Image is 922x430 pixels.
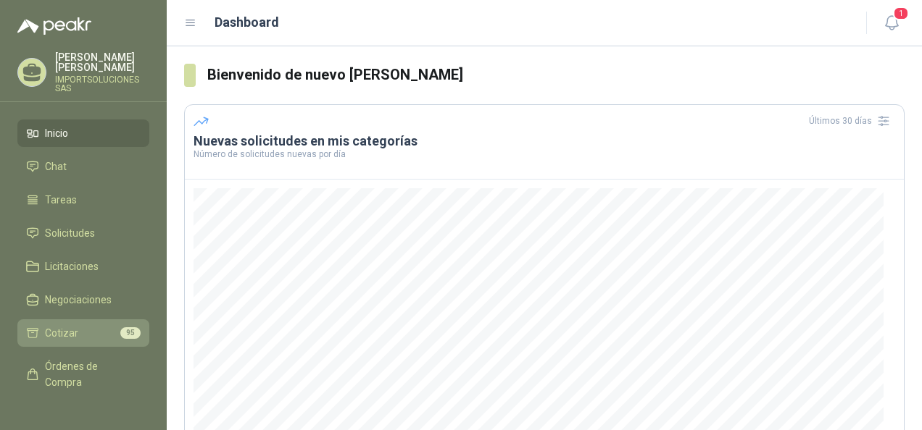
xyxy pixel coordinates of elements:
a: Inicio [17,119,149,147]
a: Chat [17,153,149,180]
span: Solicitudes [45,225,95,241]
span: Negociaciones [45,292,112,308]
a: Cotizar95 [17,319,149,347]
span: Chat [45,159,67,174]
span: Órdenes de Compra [45,358,136,390]
a: Solicitudes [17,219,149,247]
span: Licitaciones [45,258,99,274]
span: 1 [893,7,909,20]
h1: Dashboard [215,12,279,33]
p: Número de solicitudes nuevas por día [194,150,895,159]
div: Últimos 30 días [809,109,895,132]
h3: Nuevas solicitudes en mis categorías [194,132,895,150]
p: [PERSON_NAME] [PERSON_NAME] [55,52,149,72]
span: Inicio [45,125,68,141]
button: 1 [879,10,905,36]
a: Órdenes de Compra [17,353,149,396]
a: Negociaciones [17,286,149,313]
span: Cotizar [45,325,78,341]
a: Licitaciones [17,253,149,280]
span: Tareas [45,192,77,208]
a: Tareas [17,186,149,214]
p: IMPORTSOLUCIONES SAS [55,75,149,93]
span: 95 [120,327,141,339]
h3: Bienvenido de nuevo [PERSON_NAME] [207,64,905,86]
img: Logo peakr [17,17,91,35]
